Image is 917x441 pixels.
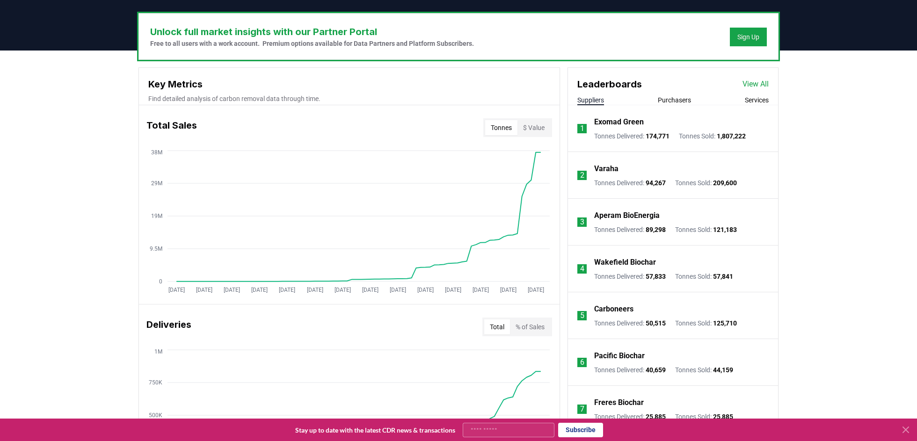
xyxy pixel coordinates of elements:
p: Tonnes Delivered : [594,225,666,234]
a: Sign Up [737,32,759,42]
tspan: 29M [151,180,162,187]
tspan: 750K [149,379,162,386]
p: 4 [580,263,584,275]
p: Tonnes Delivered : [594,178,666,188]
p: Tonnes Delivered : [594,318,666,328]
h3: Total Sales [146,118,197,137]
tspan: [DATE] [362,287,378,293]
p: Tonnes Sold : [675,272,733,281]
a: Wakefield Biochar [594,257,656,268]
button: % of Sales [510,319,550,334]
a: Exomad Green [594,116,644,128]
tspan: [DATE] [445,287,461,293]
p: Tonnes Delivered : [594,412,666,421]
p: 1 [580,123,584,134]
h3: Leaderboards [577,77,642,91]
span: 40,659 [646,366,666,374]
a: Aperam BioEnergia [594,210,660,221]
span: 25,885 [646,413,666,420]
tspan: [DATE] [224,287,240,293]
p: Free to all users with a work account. Premium options available for Data Partners and Platform S... [150,39,474,48]
tspan: [DATE] [390,287,406,293]
p: Find detailed analysis of carbon removal data through time. [148,94,550,103]
button: Services [745,95,769,105]
p: Tonnes Delivered : [594,131,670,141]
h3: Key Metrics [148,77,550,91]
a: Freres Biochar [594,397,644,408]
button: Tonnes [485,120,517,135]
tspan: 9.5M [150,246,162,252]
tspan: [DATE] [279,287,296,293]
span: 121,183 [713,226,737,233]
tspan: [DATE] [252,287,268,293]
button: Purchasers [658,95,691,105]
button: Sign Up [730,28,767,46]
span: 25,885 [713,413,733,420]
span: 1,807,222 [717,132,746,140]
p: 6 [580,357,584,368]
span: 57,841 [713,273,733,280]
span: 89,298 [646,226,666,233]
tspan: [DATE] [417,287,434,293]
p: Tonnes Delivered : [594,272,666,281]
button: $ Value [517,120,550,135]
a: Carboneers [594,304,633,315]
span: 209,600 [713,179,737,187]
tspan: [DATE] [528,287,544,293]
tspan: [DATE] [196,287,212,293]
h3: Unlock full market insights with our Partner Portal [150,25,474,39]
span: 44,159 [713,366,733,374]
p: Tonnes Sold : [675,318,737,328]
tspan: [DATE] [168,287,185,293]
tspan: [DATE] [307,287,323,293]
p: Tonnes Sold : [675,412,733,421]
tspan: 0 [159,278,162,285]
p: 5 [580,310,584,321]
button: Total [484,319,510,334]
a: Pacific Biochar [594,350,645,361]
tspan: [DATE] [335,287,351,293]
p: Tonnes Sold : [675,225,737,234]
span: 125,710 [713,319,737,327]
button: Suppliers [577,95,604,105]
tspan: 38M [151,149,162,156]
tspan: 19M [151,213,162,219]
p: 2 [580,170,584,181]
span: 50,515 [646,319,666,327]
tspan: 500K [149,412,162,419]
a: View All [742,79,769,90]
a: Varaha [594,163,619,174]
p: Tonnes Sold : [675,365,733,375]
p: Tonnes Sold : [679,131,746,141]
tspan: 1M [154,348,162,355]
p: Tonnes Sold : [675,178,737,188]
span: 94,267 [646,179,666,187]
tspan: [DATE] [473,287,489,293]
p: 7 [580,404,584,415]
tspan: [DATE] [500,287,517,293]
span: 57,833 [646,273,666,280]
p: Tonnes Delivered : [594,365,666,375]
p: 3 [580,217,584,228]
span: 174,771 [646,132,670,140]
h3: Deliveries [146,318,191,336]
